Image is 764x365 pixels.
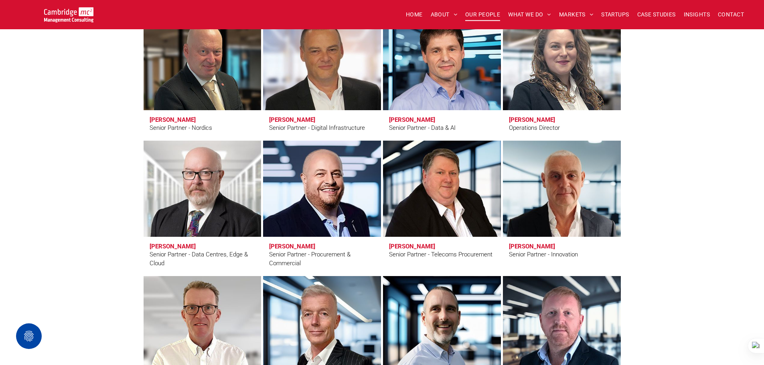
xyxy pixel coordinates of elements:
[633,8,680,21] a: CASE STUDIES
[509,243,555,250] h3: [PERSON_NAME]
[150,123,212,133] div: Senior Partner - Nordics
[389,243,435,250] h3: [PERSON_NAME]
[44,7,93,22] img: Go to Homepage
[509,123,560,133] div: Operations Director
[402,8,427,21] a: HOME
[269,116,315,123] h3: [PERSON_NAME]
[597,8,633,21] a: STARTUPS
[680,8,714,21] a: INSIGHTS
[714,8,748,21] a: CONTACT
[389,123,456,133] div: Senior Partner - Data & AI
[44,8,93,17] a: Your Business Transformed | Cambridge Management Consulting
[389,250,492,259] div: Senior Partner - Telecoms Procurement
[509,116,555,123] h3: [PERSON_NAME]
[259,138,384,240] a: Procurement | Andy Everest | Senior Partner - Procurement
[383,141,501,237] a: Procurement | Eric Green | Senior Partner - Telecoms Procurement
[150,250,255,268] div: Senior Partner - Data Centres, Edge & Cloud
[150,243,196,250] h3: [PERSON_NAME]
[269,250,375,268] div: Senior Partner - Procurement & Commercial
[150,116,196,123] h3: [PERSON_NAME]
[383,14,501,110] a: Simon Brueckheimer | Senior Partner - Data & AI
[504,8,555,21] a: WHAT WE DO
[263,14,381,110] a: Digital Infrastructure | Andy Bax | Cambridge Management Consulting
[503,14,621,110] a: Serena Catapano | Operations Director | Cambridge Management Consulting
[509,250,578,259] div: Senior Partner - Innovation
[503,141,621,237] a: Matt Lawson | Senior Partner - Innovation | Cambridge Management Consulting
[269,243,315,250] h3: [PERSON_NAME]
[269,123,365,133] div: Senior Partner - Digital Infrastructure
[427,8,462,21] a: ABOUT
[144,141,261,237] a: Duncan Clubb | Senior Partner - Data Centres, Edge & Cloud
[389,116,435,123] h3: [PERSON_NAME]
[144,14,261,110] a: Erling Aronsveen | Senior Partner - Nordics | Cambridge Management Consulting
[461,8,504,21] a: OUR PEOPLE
[555,8,597,21] a: MARKETS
